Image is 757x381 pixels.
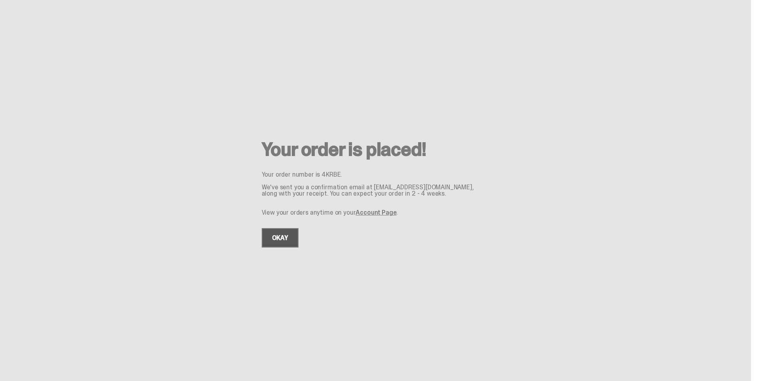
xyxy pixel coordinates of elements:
p: View your orders anytime on your . [262,210,490,216]
a: OKAY [262,228,299,248]
a: Account Page [356,208,396,217]
h2: Your order is placed! [262,140,490,159]
p: Your order number is 4KRBE. [262,171,490,178]
p: We've sent you a confirmation email at [EMAIL_ADDRESS][DOMAIN_NAME], along with your receipt. You... [262,184,490,197]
